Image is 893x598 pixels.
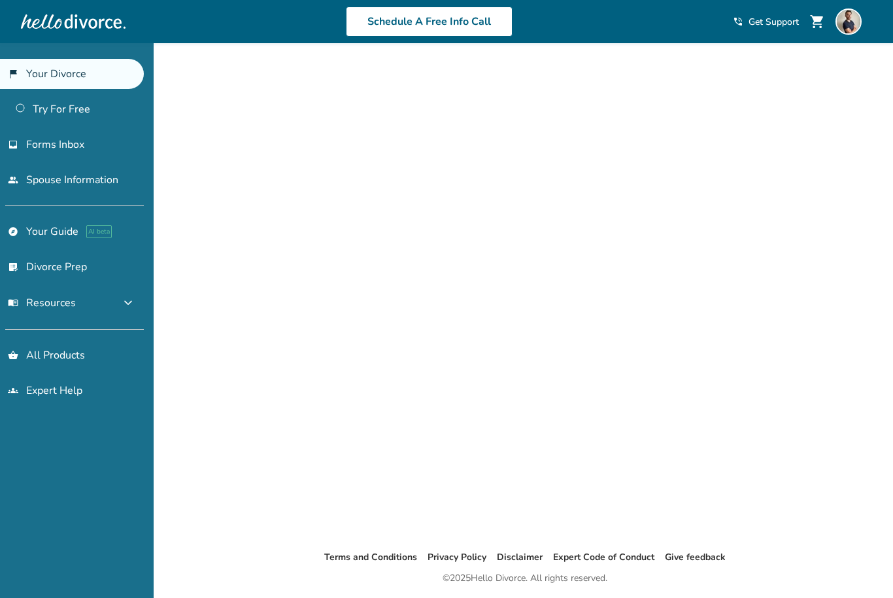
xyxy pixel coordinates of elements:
img: Ian Ilker Karakasoglu [835,9,862,35]
span: groups [8,385,18,396]
span: shopping_basket [8,350,18,361]
li: Disclaimer [497,550,543,565]
span: Get Support [749,16,799,28]
a: phone_in_talkGet Support [733,16,799,28]
span: list_alt_check [8,262,18,272]
span: inbox [8,139,18,150]
div: © 2025 Hello Divorce. All rights reserved. [443,571,607,586]
span: menu_book [8,298,18,308]
span: expand_more [120,295,136,311]
a: Privacy Policy [428,551,486,563]
span: Resources [8,296,76,310]
span: explore [8,226,18,237]
span: phone_in_talk [733,16,743,27]
li: Give feedback [665,550,726,565]
span: shopping_cart [809,14,825,29]
a: Terms and Conditions [324,551,417,563]
span: Forms Inbox [26,137,84,152]
a: Expert Code of Conduct [553,551,654,563]
span: people [8,175,18,185]
a: Schedule A Free Info Call [346,7,513,37]
span: flag_2 [8,69,18,79]
span: AI beta [86,225,112,238]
